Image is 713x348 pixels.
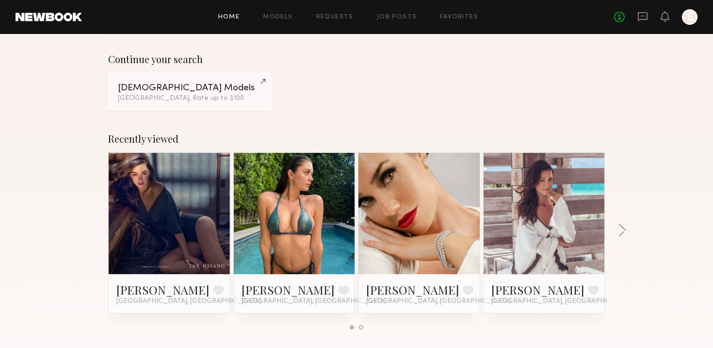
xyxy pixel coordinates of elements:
[377,14,417,20] a: Job Posts
[118,95,262,102] div: [GEOGRAPHIC_DATA], Rate up to $100
[366,298,511,305] span: [GEOGRAPHIC_DATA], [GEOGRAPHIC_DATA]
[118,83,262,93] div: [DEMOGRAPHIC_DATA] Models
[116,298,261,305] span: [GEOGRAPHIC_DATA], [GEOGRAPHIC_DATA]
[108,73,272,110] a: [DEMOGRAPHIC_DATA] Models[GEOGRAPHIC_DATA], Rate up to $100
[108,133,605,145] div: Recently viewed
[218,14,240,20] a: Home
[440,14,478,20] a: Favorites
[682,9,697,25] a: E
[366,282,459,298] a: [PERSON_NAME]
[116,282,210,298] a: [PERSON_NAME]
[108,53,605,65] div: Continue your search
[491,282,584,298] a: [PERSON_NAME]
[242,298,386,305] span: [GEOGRAPHIC_DATA], [GEOGRAPHIC_DATA]
[491,298,636,305] span: [GEOGRAPHIC_DATA], [GEOGRAPHIC_DATA]
[263,14,292,20] a: Models
[316,14,354,20] a: Requests
[242,282,335,298] a: [PERSON_NAME]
